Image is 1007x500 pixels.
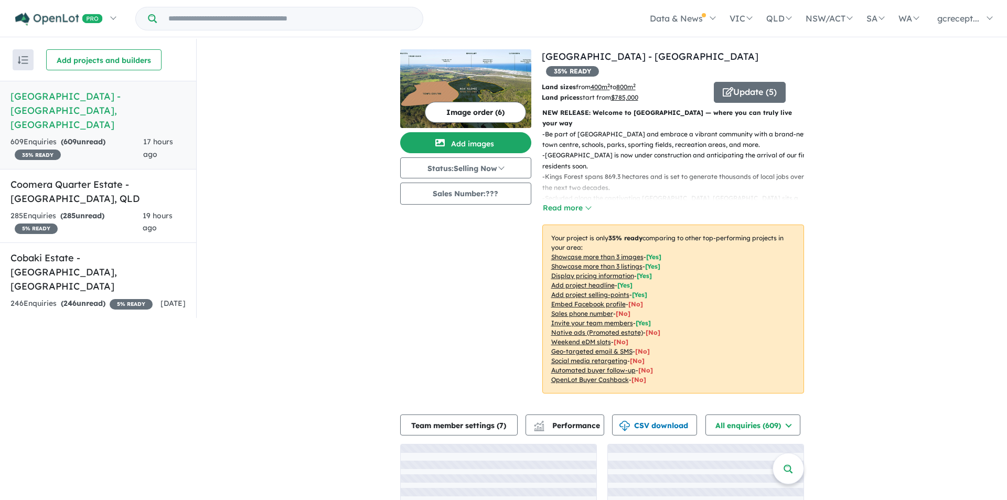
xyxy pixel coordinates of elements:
u: Native ads (Promoted estate) [551,328,643,336]
u: Weekend eDM slots [551,338,611,346]
b: Land sizes [542,83,576,91]
img: Kings Forest Estate - Kings Forest [400,49,531,128]
img: download icon [619,421,630,431]
span: [ No ] [628,300,643,308]
span: Performance [535,421,600,430]
strong: ( unread) [60,211,104,220]
a: [GEOGRAPHIC_DATA] - [GEOGRAPHIC_DATA] [542,50,758,62]
img: bar-chart.svg [534,424,544,431]
u: 400 m [591,83,610,91]
p: Your project is only comparing to other top-performing projects in your area: - - - - - - - - - -... [542,225,804,393]
u: OpenLot Buyer Cashback [551,376,629,384]
span: gcrecept... [937,13,979,24]
img: line-chart.svg [534,421,543,427]
span: [ Yes ] [632,291,647,299]
b: 35 % ready [608,234,642,242]
p: - ​Secluded along the captivating [GEOGRAPHIC_DATA], [GEOGRAPHIC_DATA] sits a mere 5 minutes sout... [542,193,812,247]
span: [ Yes ] [646,253,661,261]
u: Add project headline [551,281,615,289]
sup: 2 [633,82,636,88]
p: NEW RELEASE: Welcome to [GEOGRAPHIC_DATA] — where you can truly live your way [542,108,804,129]
u: Automated buyer follow-up [551,366,636,374]
div: 246 Enquir ies [10,297,153,310]
u: Embed Facebook profile [551,300,626,308]
u: 800 m [616,83,636,91]
span: 609 [63,137,77,146]
button: Update (5) [714,82,786,103]
u: Invite your team members [551,319,633,327]
span: [No] [635,347,650,355]
span: [ Yes ] [636,319,651,327]
img: Openlot PRO Logo White [15,13,103,26]
span: [No] [614,338,628,346]
h5: Cobaki Estate - [GEOGRAPHIC_DATA] , [GEOGRAPHIC_DATA] [10,251,186,293]
u: Social media retargeting [551,357,627,365]
p: - [GEOGRAPHIC_DATA] is now under construction and anticipating the arrival of our first residents... [542,150,812,172]
u: Geo-targeted email & SMS [551,347,633,355]
button: All enquiries (609) [705,414,800,435]
div: 285 Enquir ies [10,210,143,235]
input: Try estate name, suburb, builder or developer [159,7,421,30]
button: Sales Number:??? [400,183,531,205]
button: Status:Selling Now [400,157,531,178]
span: 17 hours ago [143,137,173,159]
p: - Kings Forest spans 869.3 hectares and is set to generate thousands of local jobs over the next ... [542,172,812,193]
u: Sales phone number [551,310,613,317]
p: from [542,82,706,92]
div: 609 Enquir ies [10,136,143,161]
h5: Coomera Quarter Estate - [GEOGRAPHIC_DATA] , QLD [10,177,186,206]
u: Showcase more than 3 listings [551,262,642,270]
button: Performance [526,414,604,435]
u: Display pricing information [551,272,634,280]
p: - Be part of [GEOGRAPHIC_DATA] and embrace a vibrant community with a brand-new town centre, scho... [542,129,812,151]
span: [ No ] [616,310,630,317]
button: CSV download [612,414,697,435]
button: Image order (6) [425,102,526,123]
span: [No] [631,376,646,384]
span: [ Yes ] [637,272,652,280]
button: Add projects and builders [46,49,162,70]
button: Team member settings (7) [400,414,518,435]
button: Add images [400,132,531,153]
span: 5 % READY [110,299,153,310]
strong: ( unread) [61,137,105,146]
u: Add project selling-points [551,291,629,299]
strong: ( unread) [61,299,105,308]
span: [No] [646,328,660,336]
span: 5 % READY [15,224,58,234]
span: 7 [499,421,504,430]
span: [ Yes ] [645,262,660,270]
img: sort.svg [18,56,28,64]
span: 19 hours ago [143,211,173,233]
span: 246 [63,299,77,308]
button: Read more [542,202,592,214]
u: Showcase more than 3 images [551,253,644,261]
span: [No] [638,366,653,374]
sup: 2 [607,82,610,88]
span: 35 % READY [546,66,599,77]
span: [DATE] [160,299,186,308]
h5: [GEOGRAPHIC_DATA] - [GEOGRAPHIC_DATA] , [GEOGRAPHIC_DATA] [10,89,186,132]
span: [No] [630,357,645,365]
span: 285 [63,211,76,220]
span: [ Yes ] [617,281,633,289]
span: 35 % READY [15,150,61,160]
b: Land prices [542,93,580,101]
u: $ 785,000 [611,93,638,101]
span: to [610,83,636,91]
p: start from [542,92,706,103]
